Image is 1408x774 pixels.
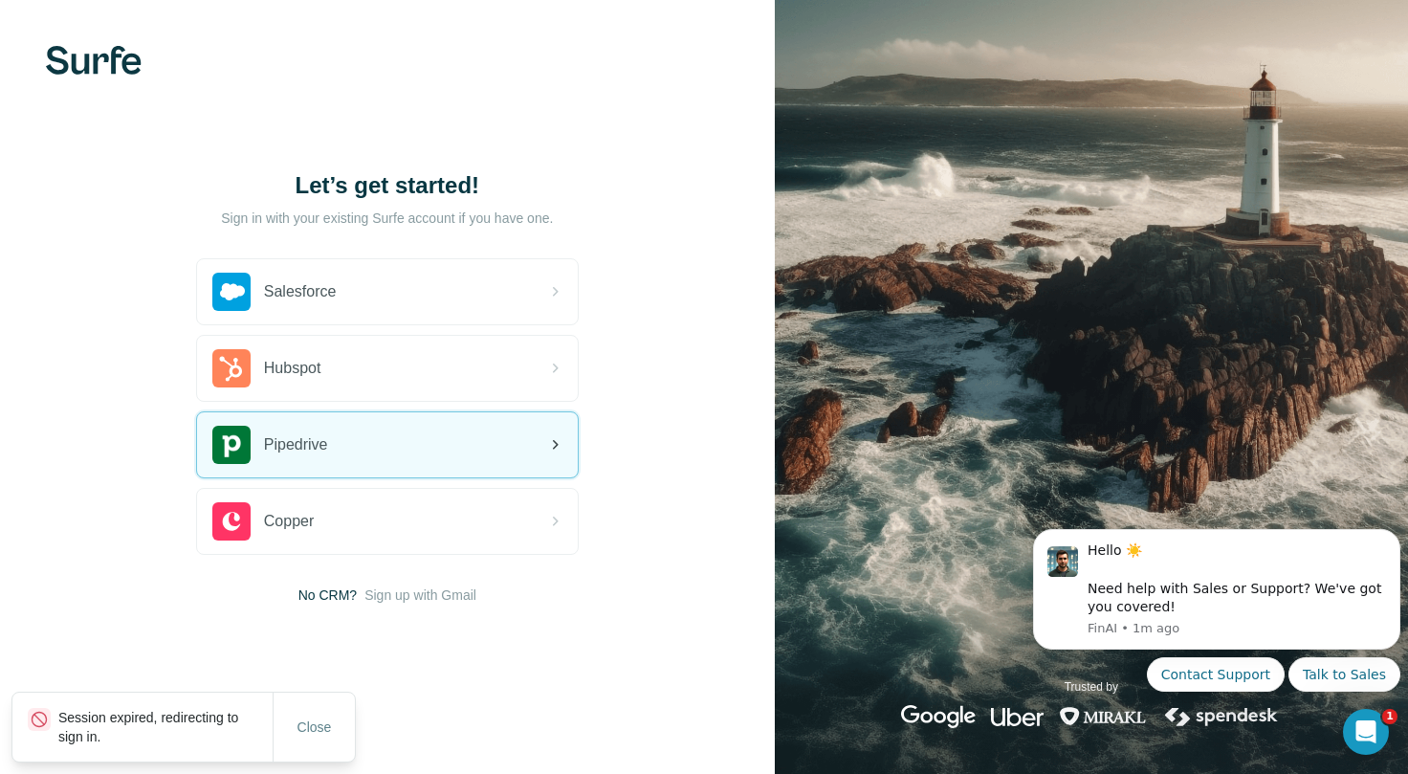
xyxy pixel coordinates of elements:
h1: Let’s get started! [196,170,579,201]
span: Copper [264,510,314,533]
iframe: Intercom notifications message [1025,512,1408,703]
iframe: Intercom live chat [1343,709,1389,755]
span: 1 [1382,709,1397,724]
img: hubspot's logo [212,349,251,387]
img: copper's logo [212,502,251,541]
button: Sign up with Gmail [364,586,476,605]
p: Sign in with your existing Surfe account if you have one. [221,209,553,228]
span: No CRM? [298,586,357,605]
img: uber's logo [991,705,1044,728]
img: salesforce's logo [212,273,251,311]
img: google's logo [901,705,976,728]
img: spendesk's logo [1162,705,1281,728]
span: Hubspot [264,357,321,380]
button: Close [284,710,345,744]
span: Pipedrive [264,433,328,456]
img: Surfe's logo [46,46,142,75]
span: Close [297,718,332,737]
img: mirakl's logo [1059,705,1147,728]
p: Session expired, redirecting to sign in. [58,708,273,746]
img: pipedrive's logo [212,426,251,464]
span: Salesforce [264,280,337,303]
